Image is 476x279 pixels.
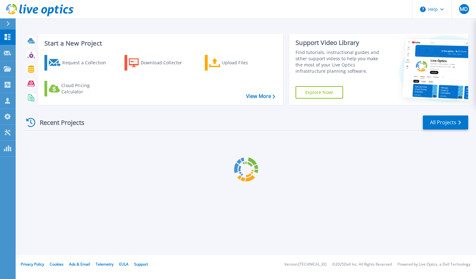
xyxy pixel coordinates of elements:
a: Support [134,262,148,267]
a: Download Collector [124,55,194,71]
a: Explore Now! [296,86,343,99]
a: Cookies [50,262,63,267]
a: Ads & Email [69,262,90,267]
div: Recent Projects [24,115,93,130]
a: Request a Collection [44,55,114,71]
div: Find tutorials, instructional guides and other support videos to help you make the most of your L... [296,49,385,74]
li: Powered by Live Optics, a Dell Technology [398,262,470,267]
div: Cloud Pricing Calculator [61,82,111,95]
a: Cloud Pricing Calculator [44,81,114,96]
a: Privacy Policy [21,262,44,267]
div: Download Collector [141,56,191,69]
div: Support Video Library [296,39,385,47]
div: Upload Files [222,56,272,69]
a: View More [246,93,275,99]
a: Upload Files [205,55,275,71]
h3: Start a New Project [44,40,275,47]
li: © 2025 Dell Inc. All Rights Reserved [332,262,392,267]
a: Telemetry [96,262,114,267]
div: Request a Collection [62,56,112,69]
span: MD [460,7,468,12]
a: All Projects [423,115,468,130]
li: Version: [TECHNICAL_ID] [284,262,327,267]
a: EULA [119,262,129,267]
